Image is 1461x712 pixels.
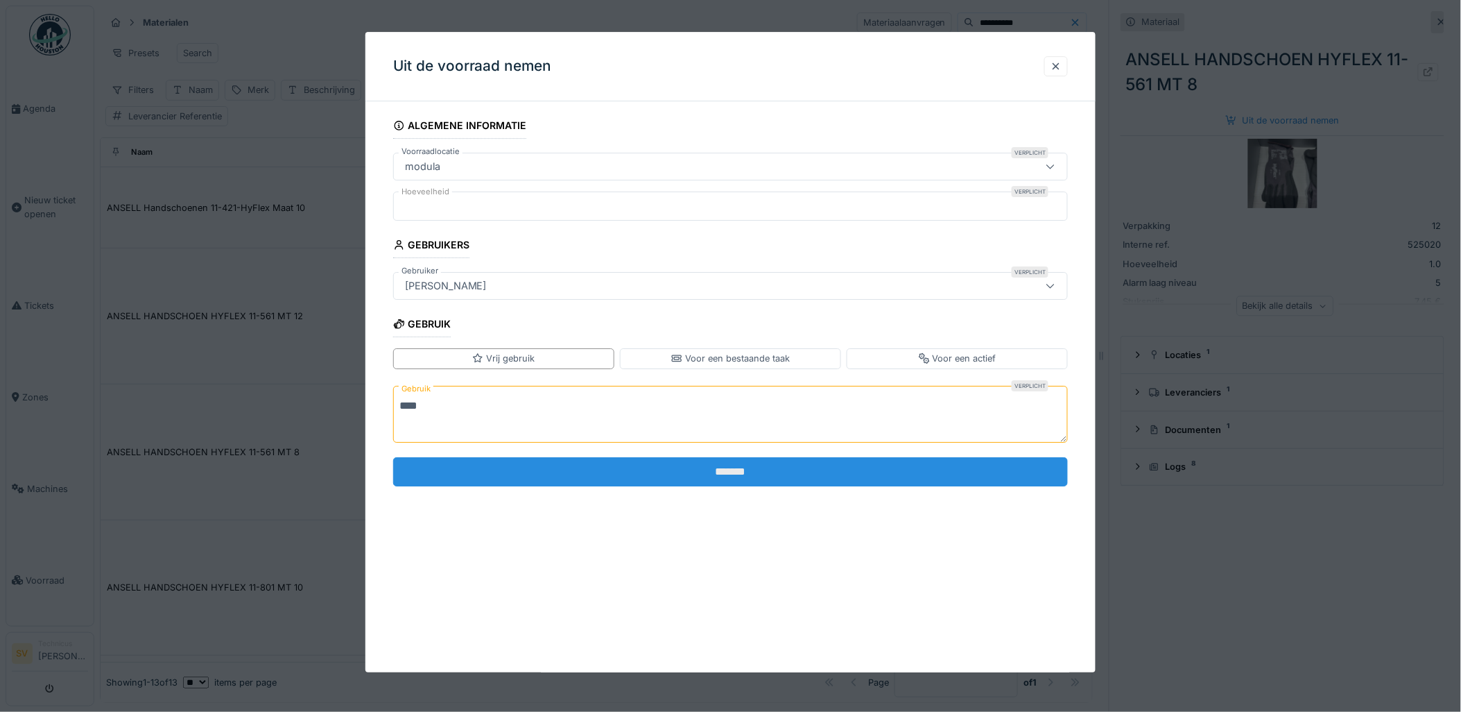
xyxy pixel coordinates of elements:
[393,58,552,75] h3: Uit de voorraad nemen
[399,159,446,174] div: modula
[472,352,535,365] div: Vrij gebruik
[399,265,441,277] label: Gebruiker
[393,115,527,139] div: Algemene informatie
[671,352,790,365] div: Voor een bestaande taak
[399,278,492,294] div: [PERSON_NAME]
[919,352,996,365] div: Voor een actief
[1012,380,1048,391] div: Verplicht
[1012,147,1048,158] div: Verplicht
[399,146,462,158] label: Voorraadlocatie
[393,314,451,337] div: Gebruik
[399,186,452,198] label: Hoeveelheid
[399,380,433,398] label: Gebruik
[1012,186,1048,197] div: Verplicht
[1012,266,1048,278] div: Verplicht
[393,235,470,258] div: Gebruikers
